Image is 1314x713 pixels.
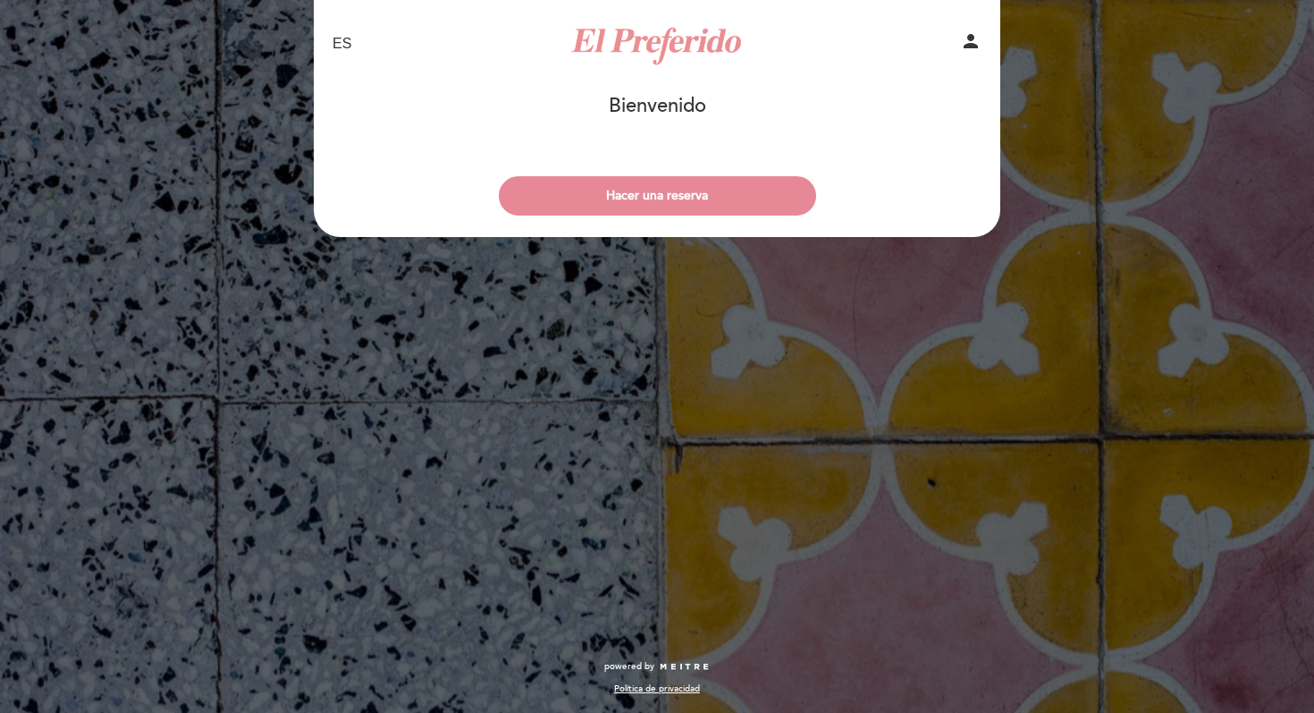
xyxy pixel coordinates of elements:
[604,660,654,673] span: powered by
[545,20,769,69] a: El Preferido
[609,96,706,117] h1: Bienvenido
[614,683,700,695] a: Política de privacidad
[604,660,710,673] a: powered by
[960,30,981,52] i: person
[499,176,816,216] button: Hacer una reserva
[960,30,981,58] button: person
[659,663,710,672] img: MEITRE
